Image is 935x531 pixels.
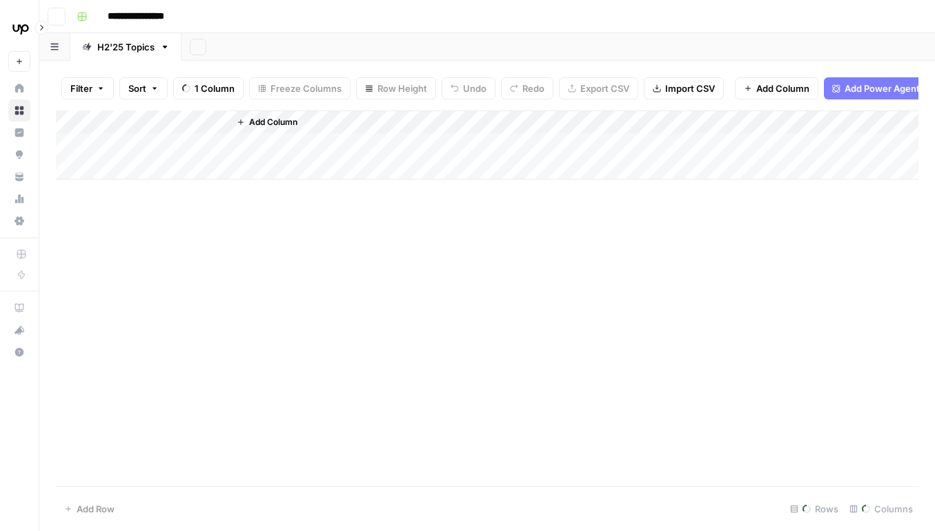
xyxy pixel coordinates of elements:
button: Undo [442,77,495,99]
span: Undo [463,81,486,95]
span: Add Row [77,502,115,516]
a: Opportunities [8,144,30,166]
button: 1 Column [173,77,244,99]
button: Add Column [735,77,818,99]
span: Add Power Agent [845,81,920,95]
span: Import CSV [665,81,715,95]
a: Insights [8,122,30,144]
button: Redo [501,77,553,99]
a: Usage [8,188,30,210]
a: Your Data [8,166,30,188]
div: Columns [844,498,918,520]
img: Upwork Logo [8,16,33,41]
a: Settings [8,210,30,232]
a: Browse [8,99,30,122]
div: Rows [785,498,844,520]
span: Freeze Columns [270,81,342,95]
span: Add Column [756,81,809,95]
span: Filter [70,81,92,95]
button: Add Power Agent [824,77,928,99]
a: H2'25 Topics [70,33,181,61]
a: AirOps Academy [8,297,30,319]
button: Workspace: Upwork [8,11,30,46]
button: Import CSV [644,77,724,99]
button: Add Column [231,113,303,131]
button: Help + Support [8,341,30,363]
a: Home [8,77,30,99]
button: Freeze Columns [249,77,351,99]
button: What's new? [8,319,30,341]
span: Row Height [377,81,427,95]
span: Redo [522,81,544,95]
button: Add Row [56,498,123,520]
span: 1 Column [195,81,235,95]
button: Row Height [356,77,436,99]
span: Sort [128,81,146,95]
div: H2'25 Topics [97,40,155,54]
button: Filter [61,77,114,99]
button: Sort [119,77,168,99]
span: Export CSV [580,81,629,95]
div: What's new? [9,320,30,340]
button: Export CSV [559,77,638,99]
span: Add Column [249,116,297,128]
